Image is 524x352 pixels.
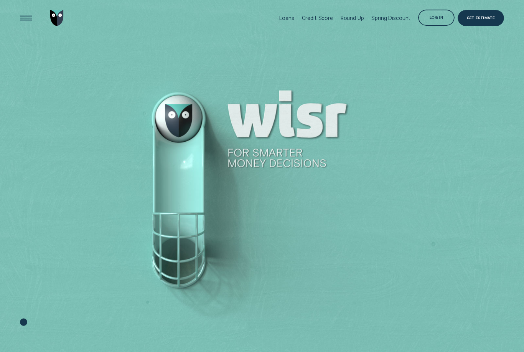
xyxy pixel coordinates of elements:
[458,10,504,26] a: Get Estimate
[302,15,333,21] div: Credit Score
[418,10,455,26] button: Log in
[18,10,35,26] button: Open Menu
[279,15,294,21] div: Loans
[50,10,64,26] img: Wisr
[371,15,410,21] div: Spring Discount
[341,15,364,21] div: Round Up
